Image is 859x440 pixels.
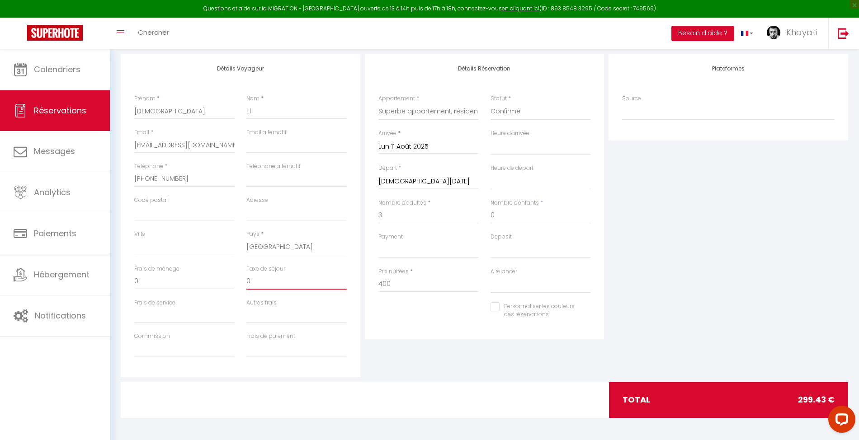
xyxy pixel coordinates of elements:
img: Super Booking [27,25,83,41]
label: Nombre d'enfants [491,199,539,207]
label: Deposit [491,233,512,241]
a: en cliquant ici [502,5,539,12]
label: Email [134,128,149,137]
span: Chercher [138,28,169,37]
label: Appartement [378,94,415,103]
img: logout [838,28,849,39]
label: Prix nuitées [378,267,409,276]
label: Statut [491,94,507,103]
label: Téléphone alternatif [246,162,301,171]
iframe: LiveChat chat widget [821,402,859,440]
span: Réservations [34,105,86,116]
a: ... Khayati [760,18,828,49]
label: Départ [378,164,397,173]
label: Taxe de séjour [246,265,285,273]
label: Payment [378,233,403,241]
h4: Détails Voyageur [134,66,347,72]
label: Heure d'arrivée [491,129,529,138]
label: Frais de paiement [246,332,295,341]
span: Calendriers [34,64,80,75]
span: Messages [34,145,75,157]
label: Adresse [246,196,268,205]
label: Email alternatif [246,128,287,137]
span: Paiements [34,228,76,239]
label: Téléphone [134,162,163,171]
h4: Plateformes [622,66,835,72]
div: total [609,382,848,417]
span: Hébergement [34,269,90,280]
a: Chercher [131,18,176,49]
span: 299.43 € [798,393,835,406]
button: Besoin d'aide ? [671,26,734,41]
label: Ville [134,230,145,239]
label: Nom [246,94,260,103]
label: A relancer [491,267,517,276]
label: Code postal [134,196,168,205]
h4: Détails Réservation [378,66,591,72]
label: Heure de départ [491,164,533,173]
label: Prénom [134,94,156,103]
label: Autres frais [246,299,277,307]
span: Khayati [786,27,817,38]
span: Analytics [34,187,71,198]
label: Source [622,94,641,103]
img: ... [767,26,780,39]
label: Commission [134,332,170,341]
span: Notifications [35,310,86,321]
label: Nombre d'adultes [378,199,426,207]
label: Frais de service [134,299,175,307]
label: Pays [246,230,260,239]
label: Arrivée [378,129,396,138]
label: Frais de ménage [134,265,179,273]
